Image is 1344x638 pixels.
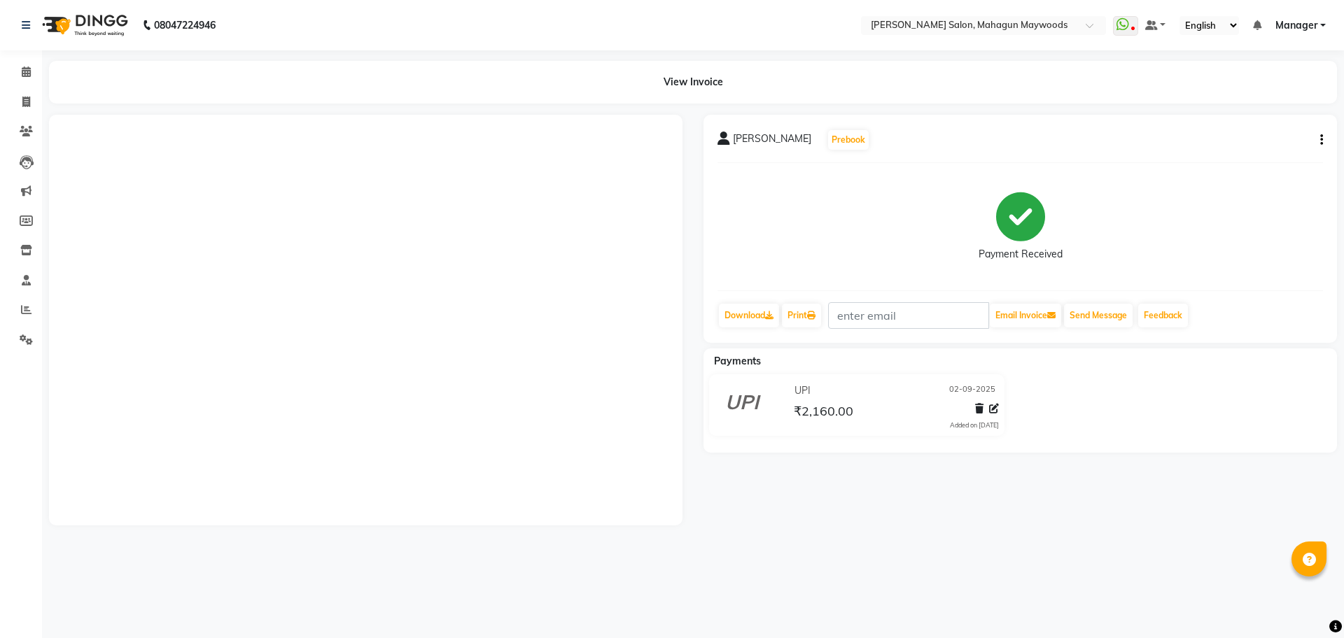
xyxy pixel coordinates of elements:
[49,61,1337,104] div: View Invoice
[979,247,1063,262] div: Payment Received
[154,6,216,45] b: 08047224946
[828,130,869,150] button: Prebook
[733,132,811,151] span: [PERSON_NAME]
[1285,582,1330,624] iframe: chat widget
[794,383,811,398] span: UPI
[714,355,761,367] span: Payments
[990,304,1061,327] button: Email Invoice
[949,383,995,398] span: 02-09-2025
[794,403,853,423] span: ₹2,160.00
[828,302,989,329] input: enter email
[1138,304,1188,327] a: Feedback
[1064,304,1133,327] button: Send Message
[950,420,999,430] div: Added on [DATE]
[782,304,821,327] a: Print
[719,304,779,327] a: Download
[1275,18,1317,33] span: Manager
[36,6,132,45] img: logo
